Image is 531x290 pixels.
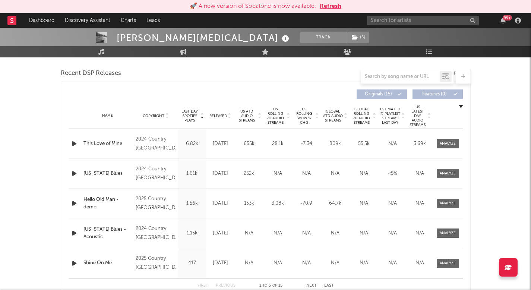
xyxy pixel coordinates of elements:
[347,32,369,43] button: (5)
[180,230,204,237] div: 1.15k
[208,170,233,177] div: [DATE]
[367,16,479,25] input: Search for artists
[351,140,376,148] div: 55.5k
[180,259,204,267] div: 417
[409,230,431,237] div: N/A
[143,114,164,118] span: Copyright
[409,259,431,267] div: N/A
[83,170,132,177] a: [US_STATE] Blues
[216,284,236,288] button: Previous
[409,170,431,177] div: N/A
[237,230,262,237] div: N/A
[208,230,233,237] div: [DATE]
[263,284,267,287] span: to
[380,259,405,267] div: N/A
[306,284,317,288] button: Next
[294,140,319,148] div: -7.34
[60,13,116,28] a: Discovery Assistant
[409,200,431,207] div: N/A
[351,230,376,237] div: N/A
[294,230,319,237] div: N/A
[380,230,405,237] div: N/A
[351,107,372,125] span: Global Rolling 7D Audio Streams
[265,230,290,237] div: N/A
[180,109,200,123] span: Last Day Spotify Plays
[361,74,440,80] input: Search by song name or URL
[180,140,204,148] div: 6.82k
[351,200,376,207] div: N/A
[83,196,132,211] a: Hello Old Man - demo
[380,170,405,177] div: <5%
[136,254,176,272] div: 2025 Country [GEOGRAPHIC_DATA]
[83,113,132,119] div: Name
[417,92,452,97] span: Features ( 0 )
[265,140,290,148] div: 28.1k
[237,140,262,148] div: 655k
[136,165,176,183] div: 2024 Country [GEOGRAPHIC_DATA]
[180,200,204,207] div: 1.56k
[294,259,319,267] div: N/A
[351,170,376,177] div: N/A
[265,259,290,267] div: N/A
[380,140,405,148] div: N/A
[136,135,176,153] div: 2024 Country [GEOGRAPHIC_DATA]
[324,284,334,288] button: Last
[380,107,401,125] span: Estimated % Playlist Streams Last Day
[237,259,262,267] div: N/A
[117,32,291,44] div: [PERSON_NAME][MEDICAL_DATA]
[323,230,348,237] div: N/A
[265,170,290,177] div: N/A
[323,200,348,207] div: 64.7k
[83,140,132,148] a: This Love of Mine
[413,89,463,99] button: Features(0)
[141,13,165,28] a: Leads
[208,259,233,267] div: [DATE]
[500,18,506,23] button: 99+
[272,284,277,287] span: of
[300,32,347,43] button: Track
[136,195,176,212] div: 2025 Country [GEOGRAPHIC_DATA]
[323,109,343,123] span: Global ATD Audio Streams
[265,200,290,207] div: 3.08k
[323,170,348,177] div: N/A
[83,259,132,267] a: Shine On Me
[294,170,319,177] div: N/A
[323,140,348,148] div: 809k
[351,259,376,267] div: N/A
[237,109,257,123] span: US ATD Audio Streams
[294,107,315,125] span: US Rolling WoW % Chg
[380,200,405,207] div: N/A
[208,200,233,207] div: [DATE]
[136,224,176,242] div: 2024 Country [GEOGRAPHIC_DATA]
[83,226,132,240] a: [US_STATE] Blues - Acoustic
[409,140,431,148] div: 3.69k
[209,114,227,118] span: Released
[409,105,427,127] span: US Latest Day Audio Streams
[347,32,369,43] span: ( 5 )
[237,170,262,177] div: 252k
[294,200,319,207] div: -70.9
[24,13,60,28] a: Dashboard
[503,15,512,21] div: 99 +
[237,200,262,207] div: 153k
[357,89,407,99] button: Originals(15)
[265,107,286,125] span: US Rolling 7D Audio Streams
[361,92,396,97] span: Originals ( 15 )
[180,170,204,177] div: 1.61k
[323,259,348,267] div: N/A
[190,2,316,11] div: 🚀 A new version of Sodatone is now available.
[320,2,341,11] button: Refresh
[208,140,233,148] div: [DATE]
[116,13,141,28] a: Charts
[197,284,208,288] button: First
